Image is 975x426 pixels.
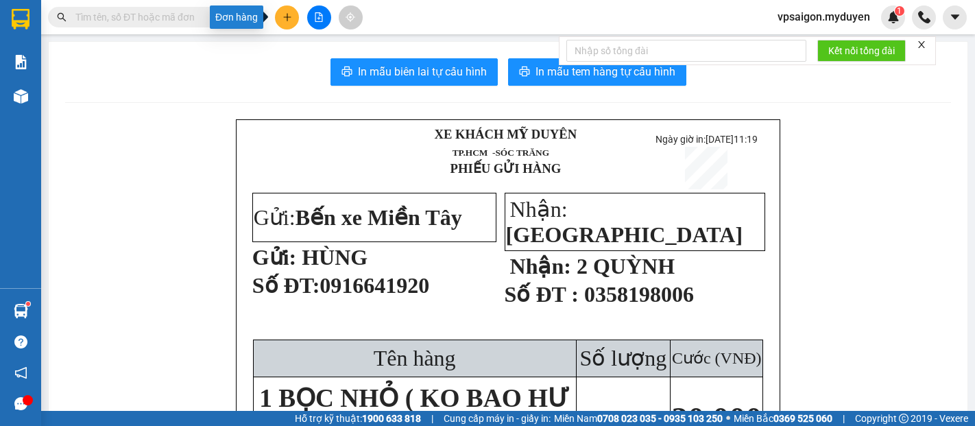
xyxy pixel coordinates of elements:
strong: PHIẾU GỬI HÀNG [450,161,561,176]
strong: 0369 525 060 [773,413,832,424]
span: notification [14,366,27,379]
img: warehouse-icon [14,89,28,104]
span: 11:19 [734,134,758,145]
span: Bến xe Miền Tây [296,205,462,230]
strong: 0708 023 035 - 0935 103 250 [597,413,723,424]
div: Đơn hàng [210,5,263,29]
span: printer [519,66,530,79]
span: 1 [897,6,902,16]
span: Kết nối tổng đài [828,43,895,58]
span: 2 QUỲNH [577,254,675,279]
button: printerIn mẫu tem hàng tự cấu hình [508,58,686,86]
button: Kết nối tổng đài [817,40,906,62]
img: solution-icon [14,55,28,69]
sup: 1 [26,302,30,306]
span: Số ĐT: [252,273,320,298]
button: aim [339,5,363,29]
span: [DATE] [706,134,758,145]
sup: 1 [895,6,904,16]
span: 0358198006 [584,282,694,307]
strong: Số ĐT : [505,282,579,307]
span: Nhận: [506,197,743,247]
input: Nhập số tổng đài [566,40,806,62]
span: In mẫu tem hàng tự cấu hình [535,63,675,80]
span: In mẫu biên lai tự cấu hình [358,63,487,80]
input: Tìm tên, số ĐT hoặc mã đơn [75,10,237,25]
span: Gửi: [254,205,462,230]
button: file-add [307,5,331,29]
span: Cung cấp máy in - giấy in: [444,411,551,426]
span: search [57,12,67,22]
span: Miền Bắc [734,411,832,426]
span: aim [346,12,355,22]
p: Ngày giờ in: [646,134,767,145]
button: printerIn mẫu biên lai tự cấu hình [330,58,498,86]
span: Miền Nam [554,411,723,426]
span: close [917,40,926,49]
span: file-add [314,12,324,22]
span: Hỗ trợ kỹ thuật: [295,411,421,426]
strong: 1900 633 818 [362,413,421,424]
span: Số lượng [580,346,667,370]
span: | [843,411,845,426]
img: warehouse-icon [14,304,28,318]
span: HÙNG [302,245,368,270]
strong: Nhận: [510,254,571,279]
span: printer [341,66,352,79]
span: vpsaigon.myduyen [767,8,881,25]
span: [GEOGRAPHIC_DATA] [506,222,743,247]
span: Cước (VNĐ) [672,349,762,367]
span: message [14,397,27,410]
span: 0916641920 [320,273,429,298]
strong: Gửi: [252,245,296,270]
span: Tên hàng [374,346,456,370]
span: ⚪️ [726,416,730,421]
span: question-circle [14,335,27,348]
button: plus [275,5,299,29]
span: copyright [899,414,908,423]
span: | [431,411,433,426]
strong: XE KHÁCH MỸ DUYÊN [435,127,577,141]
button: caret-down [943,5,967,29]
span: TP.HCM -SÓC TRĂNG [453,147,549,158]
span: caret-down [949,11,961,23]
img: icon-new-feature [887,11,900,23]
span: plus [282,12,292,22]
img: phone-icon [918,11,930,23]
img: logo-vxr [12,9,29,29]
